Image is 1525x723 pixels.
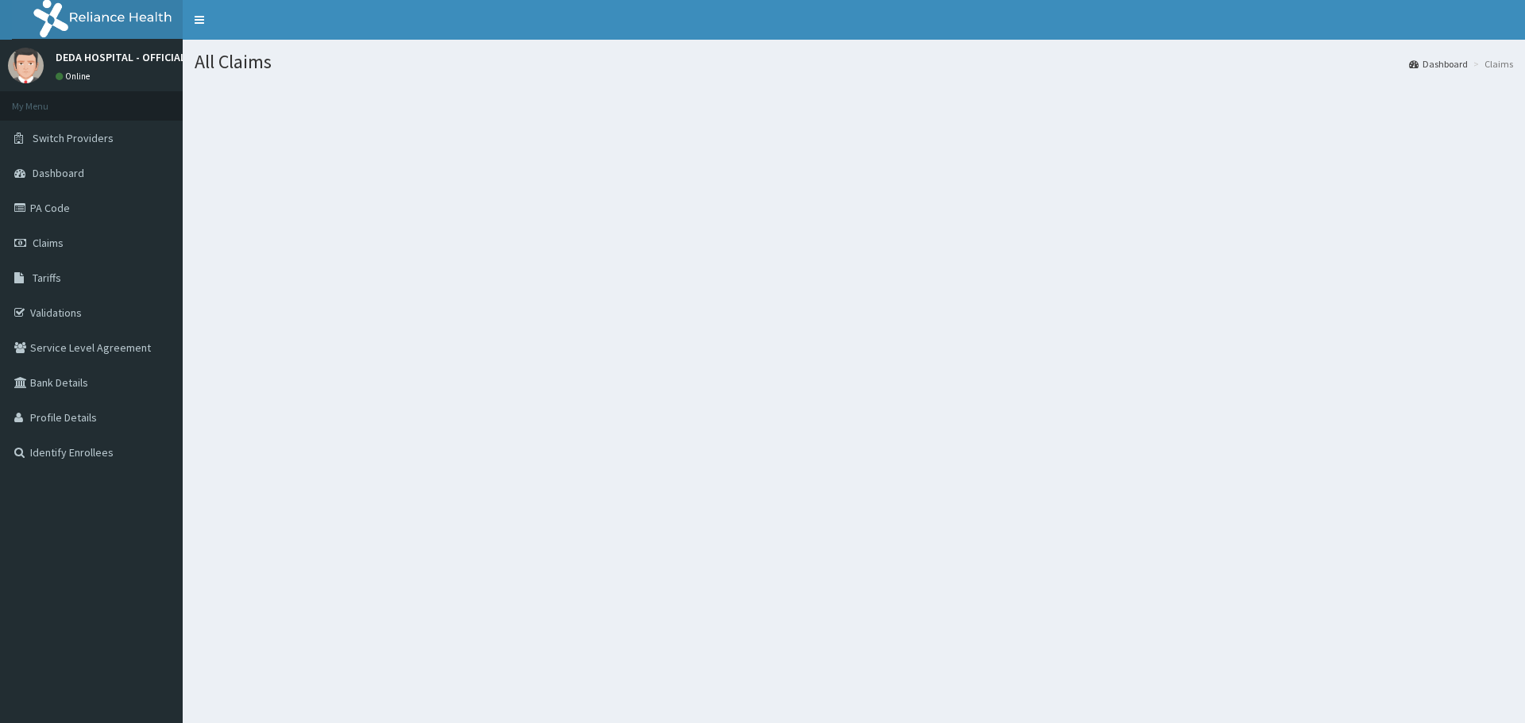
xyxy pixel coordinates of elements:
[56,71,94,82] a: Online
[33,271,61,285] span: Tariffs
[1469,57,1513,71] li: Claims
[56,52,186,63] p: DEDA HOSPITAL - OFFICIAL
[1409,57,1468,71] a: Dashboard
[195,52,1513,72] h1: All Claims
[8,48,44,83] img: User Image
[33,131,114,145] span: Switch Providers
[33,236,64,250] span: Claims
[33,166,84,180] span: Dashboard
